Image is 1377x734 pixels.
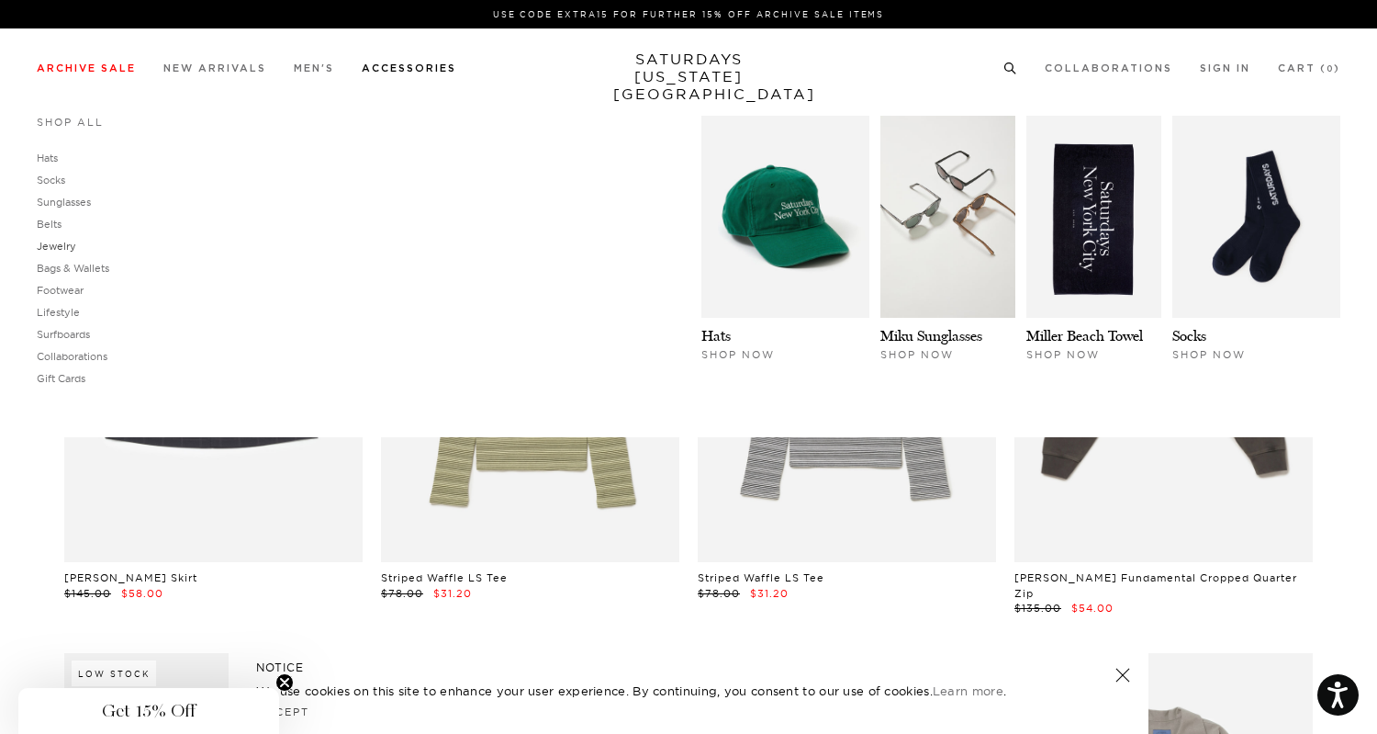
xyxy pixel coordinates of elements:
a: Sunglasses [37,196,91,209]
a: Belts [37,218,62,231]
a: Hats [701,327,731,344]
span: $145.00 [64,587,111,600]
span: $78.00 [698,587,740,600]
button: Close teaser [275,673,294,692]
span: Get 15% Off [102,700,196,722]
a: Jewelry [37,240,76,253]
a: Collaborations [37,350,107,363]
a: Surfboards [37,328,90,341]
a: Cart (0) [1278,63,1340,73]
p: Use Code EXTRA15 for Further 15% Off Archive Sale Items [44,7,1333,21]
small: 0 [1327,65,1334,73]
a: Bags & Wallets [37,262,109,275]
a: Men's [294,63,334,73]
a: Footwear [37,284,84,297]
h5: NOTICE [256,660,1121,676]
span: $135.00 [1014,602,1061,615]
span: Shop Now [701,348,775,361]
span: $54.00 [1071,602,1114,615]
a: Archive Sale [37,63,136,73]
p: We use cookies on this site to enhance your user experience. By continuing, you consent to our us... [256,682,1056,700]
a: Gift Cards [37,372,85,385]
a: Striped Waffle LS Tee [698,571,824,584]
a: New Arrivals [163,63,266,73]
a: Lifestyle [37,306,80,319]
a: Socks [37,174,65,186]
div: Get 15% OffClose teaser [18,688,279,734]
span: $78.00 [381,587,423,600]
a: Miller Beach Towel [1026,327,1143,344]
a: [PERSON_NAME] Fundamental Cropped Quarter Zip [1014,571,1297,600]
span: $58.00 [121,587,163,600]
a: SATURDAYS[US_STATE][GEOGRAPHIC_DATA] [613,51,765,103]
a: Hats [37,152,58,164]
div: Low Stock [72,661,156,686]
span: $31.20 [750,587,789,600]
a: Miku Sunglasses [880,327,982,344]
a: Sign In [1200,63,1250,73]
span: $31.20 [433,587,472,600]
a: Learn more [933,683,1003,698]
span: Shop Now [1172,348,1246,361]
a: Striped Waffle LS Tee [381,571,508,584]
a: Accessories [362,63,456,73]
a: Socks [1172,327,1206,344]
a: [PERSON_NAME] Skirt [64,571,197,584]
a: Collaborations [1045,63,1172,73]
a: Shop All [37,116,104,129]
a: Accept [256,706,309,718]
